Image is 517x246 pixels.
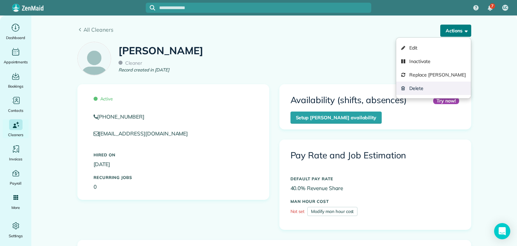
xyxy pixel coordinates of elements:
p: 40.0% Revenue Share [290,184,460,192]
span: Appointments [4,59,28,65]
h5: MAN HOUR COST [290,199,460,204]
p: 0 [94,183,253,191]
em: Record created in [DATE] [118,67,169,73]
span: Cleaner [118,60,142,66]
a: Appointments [3,47,29,65]
h3: Pay Rate and Job Estimation [290,151,460,160]
a: Setup [PERSON_NAME] availability [290,112,382,124]
a: Edit [396,41,471,55]
svg: Focus search [150,5,155,10]
a: Invoices [3,144,29,162]
a: Replace [PERSON_NAME] [396,68,471,82]
a: Modify man hour cost [307,207,357,216]
a: All Cleaners [77,26,471,34]
span: Bookings [8,83,24,90]
div: Open Intercom Messenger [494,223,510,239]
img: employee_icon-c2f8239691d896a72cdd9dc41cfb7b06f9d69bdd837a2ad469be8ff06ab05b5f.png [78,42,111,75]
h5: Recurring Jobs [94,175,253,180]
h1: [PERSON_NAME] [118,45,203,56]
div: Try now! [433,98,459,104]
span: LC [503,5,508,10]
button: Actions [440,25,471,37]
span: Active [94,96,113,101]
h5: Hired On [94,153,253,157]
a: Dashboard [3,22,29,41]
p: [DATE] [94,160,253,168]
span: Invoices [9,156,23,162]
a: Settings [3,220,29,239]
span: All Cleaners [83,26,471,34]
h5: DEFAULT PAY RATE [290,177,460,181]
span: Settings [9,233,23,239]
span: Contacts [8,107,23,114]
a: [PHONE_NUMBER] [94,113,253,121]
a: Payroll [3,168,29,187]
a: [EMAIL_ADDRESS][DOMAIN_NAME] [94,130,195,137]
a: Bookings [3,71,29,90]
span: Payroll [10,180,22,187]
span: Not set [290,209,305,214]
a: Contacts [3,95,29,114]
a: Delete [396,82,471,95]
span: Dashboard [6,34,25,41]
span: Cleaners [8,131,23,138]
div: 7 unread notifications [483,1,497,16]
a: Inactivate [396,55,471,68]
h3: Availability (shifts, absences) [290,95,407,105]
span: More [11,204,20,211]
span: 7 [491,3,493,9]
button: Focus search [146,5,155,10]
a: Cleaners [3,119,29,138]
